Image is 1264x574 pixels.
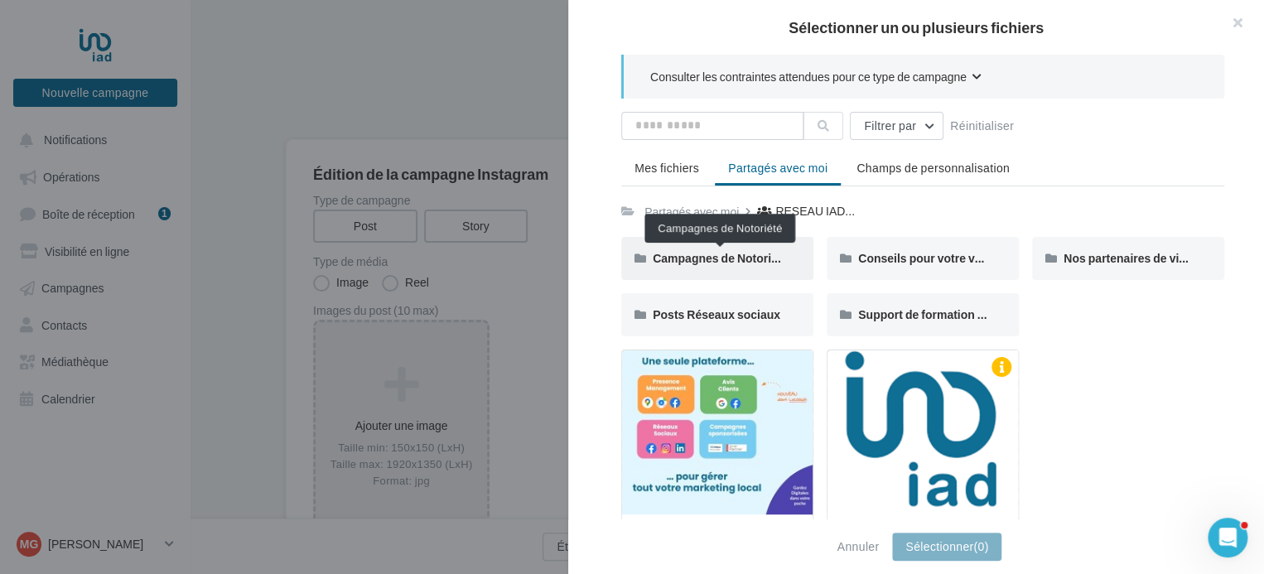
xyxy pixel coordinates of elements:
[1208,518,1247,557] iframe: Intercom live chat
[650,68,982,89] button: Consulter les contraintes attendues pour ce type de campagne
[650,69,967,85] span: Consulter les contraintes attendues pour ce type de campagne
[634,161,699,175] span: Mes fichiers
[653,307,780,321] span: Posts Réseaux sociaux
[728,161,827,175] span: Partagés avec moi
[858,251,1049,265] span: Conseils pour votre visibilité locale
[1064,251,1251,265] span: Nos partenaires de visibilité locale
[943,116,1020,136] button: Réinitialiser
[644,204,739,220] div: Partagés avec moi
[858,307,1027,321] span: Support de formation Localads
[595,20,1237,35] h2: Sélectionner un ou plusieurs fichiers
[850,112,943,140] button: Filtrer par
[653,251,788,265] span: Campagnes de Notoriété
[892,533,1001,561] button: Sélectionner(0)
[973,539,988,553] span: (0)
[831,537,886,557] button: Annuler
[775,203,855,219] span: RESEAU IAD...
[644,214,795,243] div: Campagnes de Notoriété
[856,161,1010,175] span: Champs de personnalisation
